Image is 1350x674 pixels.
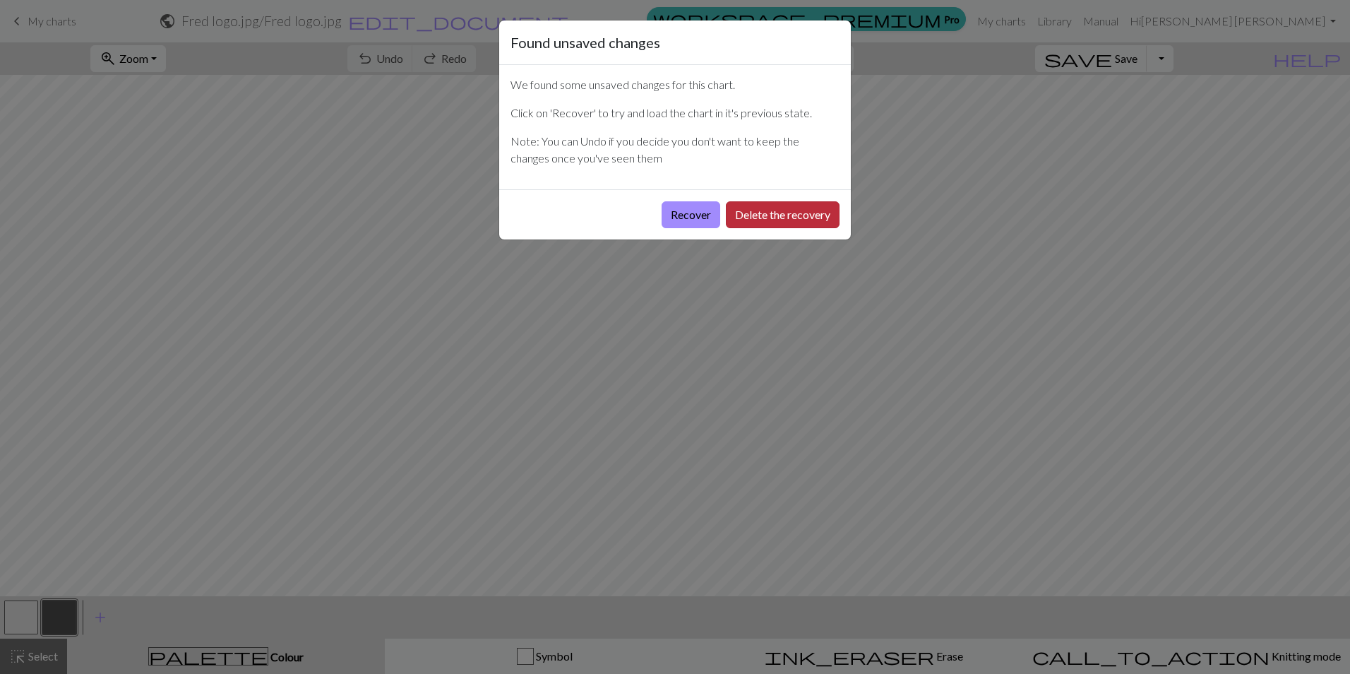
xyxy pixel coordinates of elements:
p: We found some unsaved changes for this chart. [510,76,840,93]
button: Recover [662,201,720,228]
p: Click on 'Recover' to try and load the chart in it's previous state. [510,105,840,122]
p: Note: You can Undo if you decide you don't want to keep the changes once you've seen them [510,133,840,167]
button: Delete the recovery [726,201,840,228]
h5: Found unsaved changes [510,32,660,53]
